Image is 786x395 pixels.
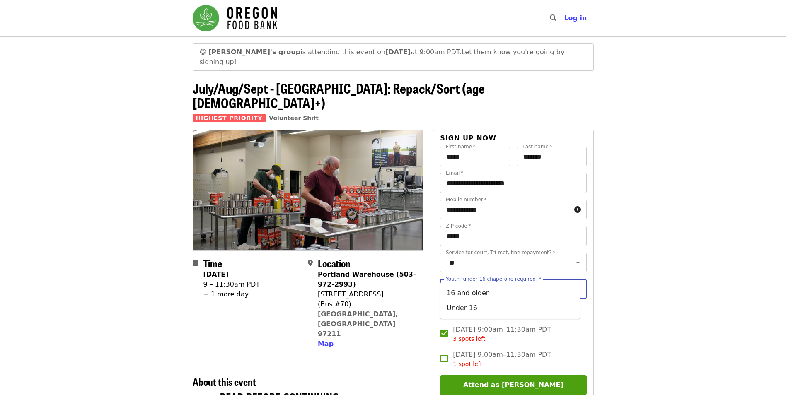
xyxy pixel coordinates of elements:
label: Service for court, Tri-met, fine repayment? [446,250,555,255]
span: is attending this event on at 9:00am PDT. [208,48,461,56]
i: map-marker-alt icon [308,259,313,267]
button: Attend as [PERSON_NAME] [440,375,586,395]
span: Location [318,256,351,270]
label: Email [446,171,463,176]
strong: [PERSON_NAME]'s group [208,48,300,56]
button: Open [572,257,584,268]
img: July/Aug/Sept - Portland: Repack/Sort (age 16+) organized by Oregon Food Bank [193,130,423,250]
label: ZIP code [446,224,471,229]
div: + 1 more day [203,289,260,299]
label: First name [446,144,476,149]
span: 1 spot left [453,361,482,367]
span: 3 spots left [453,335,485,342]
a: Volunteer Shift [269,115,319,121]
img: Oregon Food Bank - Home [193,5,277,31]
span: July/Aug/Sept - [GEOGRAPHIC_DATA]: Repack/Sort (age [DEMOGRAPHIC_DATA]+) [193,78,485,112]
span: Log in [564,14,587,22]
span: [DATE] 9:00am–11:30am PDT [453,325,551,343]
label: Mobile number [446,197,486,202]
label: Youth (under 16 chaperone required) [446,277,541,282]
div: (Bus #70) [318,299,416,309]
div: 9 – 11:30am PDT [203,279,260,289]
i: search icon [550,14,556,22]
li: Under 16 [440,301,580,316]
input: ZIP code [440,226,586,246]
input: Email [440,173,586,193]
strong: [DATE] [203,270,229,278]
label: Last name [522,144,552,149]
input: Mobile number [440,200,571,219]
button: Close [572,283,584,295]
button: Log in [557,10,593,26]
span: Map [318,340,334,348]
strong: [DATE] [385,48,411,56]
i: circle-info icon [574,206,581,214]
span: About this event [193,374,256,389]
button: Map [318,339,334,349]
span: grinning face emoji [200,48,207,56]
input: Search [561,8,568,28]
span: Time [203,256,222,270]
span: [DATE] 9:00am–11:30am PDT [453,350,551,369]
span: Sign up now [440,134,496,142]
li: 16 and older [440,286,580,301]
a: [GEOGRAPHIC_DATA], [GEOGRAPHIC_DATA] 97211 [318,310,398,338]
input: First name [440,147,510,166]
span: Highest Priority [193,114,266,122]
div: [STREET_ADDRESS] [318,289,416,299]
strong: Portland Warehouse (503-972-2993) [318,270,416,288]
input: Last name [517,147,587,166]
i: calendar icon [193,259,198,267]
